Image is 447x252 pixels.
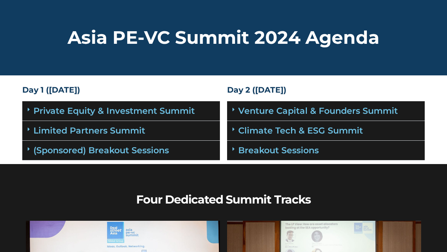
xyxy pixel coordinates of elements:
[33,125,145,136] a: Limited Partners Summit
[33,106,195,116] a: Private Equity & Investment Summit
[33,145,169,155] a: (Sponsored) Breakout Sessions
[22,29,425,47] h2: Asia PE-VC Summit 2024 Agenda
[22,86,220,94] h4: Day 1 ([DATE])
[238,106,398,116] a: Venture Capital & Founders​ Summit
[136,192,310,206] b: Four Dedicated Summit Tracks
[238,145,319,155] a: Breakout Sessions
[238,125,363,136] a: Climate Tech & ESG Summit
[227,86,425,94] h4: Day 2 ([DATE])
